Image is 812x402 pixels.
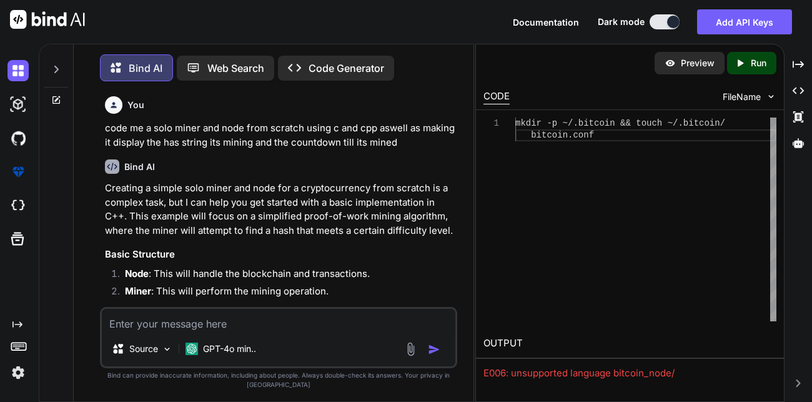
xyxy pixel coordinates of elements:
img: darkChat [7,60,29,81]
h2: OUTPUT [476,329,784,358]
img: darkAi-studio [7,94,29,115]
p: Creating a simple solo miner and node for a cryptocurrency from scratch is a complex task, but I ... [105,181,455,238]
p: Run [751,57,766,69]
img: attachment [404,342,418,356]
div: CODE [483,89,510,104]
div: 1 [483,118,499,129]
strong: Node [125,268,149,279]
strong: Miner [125,285,151,297]
img: preview [665,58,676,69]
p: GPT-4o min.. [203,343,256,355]
span: bitcoin.conf [531,130,594,140]
p: Source [129,343,158,355]
h3: Basic Structure [105,248,455,262]
img: icon [428,343,440,356]
span: Documentation [513,17,579,28]
h6: Bind AI [124,161,155,173]
p: Bind can provide inaccurate information, including about people. Always double-check its answers.... [100,371,457,389]
p: Code Generator [309,61,384,76]
p: Preview [681,57,715,69]
img: cloudideIcon [7,195,29,216]
img: settings [7,362,29,383]
img: premium [7,161,29,183]
li: : This will perform the mining operation. [115,284,455,302]
p: Web Search [207,61,264,76]
p: Bind AI [129,61,162,76]
img: githubDark [7,128,29,149]
div: E006: unsupported language bitcoin_node/ [483,366,776,381]
p: code me a solo miner and node from scratch using c and cpp aswell as making it display the has st... [105,121,455,149]
span: FileName [723,91,761,103]
img: GPT-4o mini [186,343,198,355]
button: Documentation [513,16,579,29]
h6: You [127,99,144,111]
span: mkdir -p ~/.bitcoin && touch ~/.bitcoin/ [515,118,725,128]
img: chevron down [766,91,776,102]
span: Dark mode [598,16,645,28]
img: Pick Models [162,344,172,354]
img: Bind AI [10,10,85,29]
button: Add API Keys [697,9,792,34]
li: : This will handle the blockchain and transactions. [115,267,455,284]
